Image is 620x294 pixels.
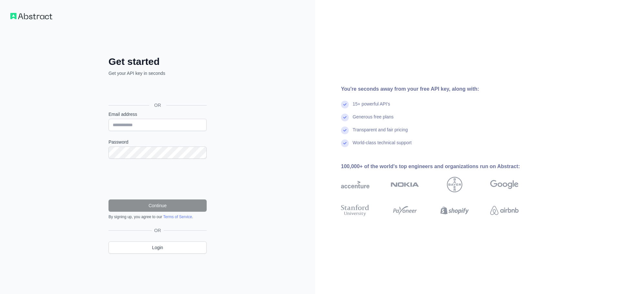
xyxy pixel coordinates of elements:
div: 100,000+ of the world's top engineers and organizations run on Abstract: [341,163,539,170]
iframe: Sign in with Google Button [105,84,209,98]
img: check mark [341,101,349,108]
img: stanford university [341,203,369,218]
label: Email address [108,111,207,117]
img: check mark [341,127,349,134]
div: Transparent and fair pricing [353,127,408,139]
img: check mark [341,114,349,121]
img: Workflow [10,13,52,19]
img: shopify [440,203,469,218]
div: World-class technical support [353,139,412,152]
p: Get your API key in seconds [108,70,207,76]
button: Continue [108,199,207,212]
div: By signing up, you agree to our . [108,214,207,219]
div: 15+ powerful API's [353,101,390,114]
a: Login [108,241,207,254]
span: OR [152,227,164,234]
img: payoneer [391,203,419,218]
h2: Get started [108,56,207,67]
img: bayer [447,177,462,192]
img: nokia [391,177,419,192]
img: check mark [341,139,349,147]
img: airbnb [490,203,519,218]
iframe: reCAPTCHA [108,167,207,192]
div: Generous free plans [353,114,394,127]
div: You're seconds away from your free API key, along with: [341,85,539,93]
span: OR [149,102,166,108]
a: Terms of Service [163,215,192,219]
label: Password [108,139,207,145]
img: accenture [341,177,369,192]
img: google [490,177,519,192]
